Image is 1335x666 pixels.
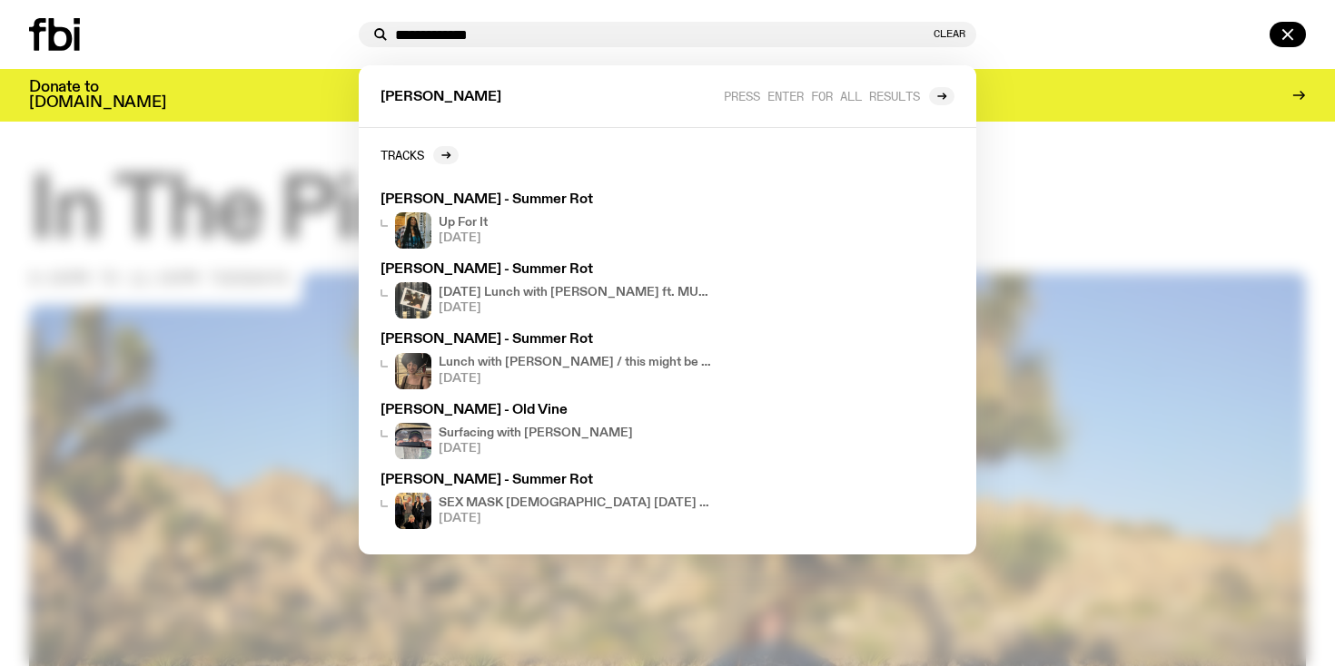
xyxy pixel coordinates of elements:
h4: Surfacing with [PERSON_NAME] [439,427,633,439]
a: [PERSON_NAME] - Summer RotSEX MASK [DEMOGRAPHIC_DATA] [DATE] Lunch !![DATE] [373,466,722,536]
h3: [PERSON_NAME] - Summer Rot [381,193,715,207]
span: [DATE] [439,232,488,244]
h3: Donate to [DOMAIN_NAME] [29,80,166,111]
h4: [DATE] Lunch with [PERSON_NAME] ft. MUMFIGHTER! [439,287,715,299]
span: Press enter for all results [724,89,920,103]
img: Ify - a Brown Skin girl with black braided twists, looking up to the side with her tongue stickin... [395,212,431,249]
h4: SEX MASK [DEMOGRAPHIC_DATA] [DATE] Lunch !! [439,497,715,509]
h2: Tracks [381,148,424,162]
h4: Up For It [439,217,488,229]
a: [PERSON_NAME] - Old VineSurfacing with [PERSON_NAME][DATE] [373,397,722,466]
a: Tracks [381,146,459,164]
span: [DATE] [439,443,633,455]
a: Press enter for all results [724,87,954,105]
span: [PERSON_NAME] [381,91,501,104]
h3: [PERSON_NAME] - Summer Rot [381,263,715,277]
span: [DATE] [439,373,715,385]
a: [PERSON_NAME] - Summer RotLunch with [PERSON_NAME] / this might be TBA[DATE] [373,326,722,396]
span: [DATE] [439,302,715,314]
h3: [PERSON_NAME] - Summer Rot [381,333,715,347]
a: [PERSON_NAME] - Summer RotA polaroid of Ella Avni in the studio on top of the mixer which is also... [373,256,722,326]
h3: [PERSON_NAME] - Summer Rot [381,474,715,487]
h3: [PERSON_NAME] - Old Vine [381,404,715,417]
span: [DATE] [439,513,715,524]
h4: Lunch with [PERSON_NAME] / this might be TBA [439,357,715,368]
a: [PERSON_NAME] - Summer RotIfy - a Brown Skin girl with black braided twists, looking up to the si... [373,186,722,256]
button: Clear [934,29,965,39]
img: A polaroid of Ella Avni in the studio on top of the mixer which is also located in the studio. [395,282,431,318]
